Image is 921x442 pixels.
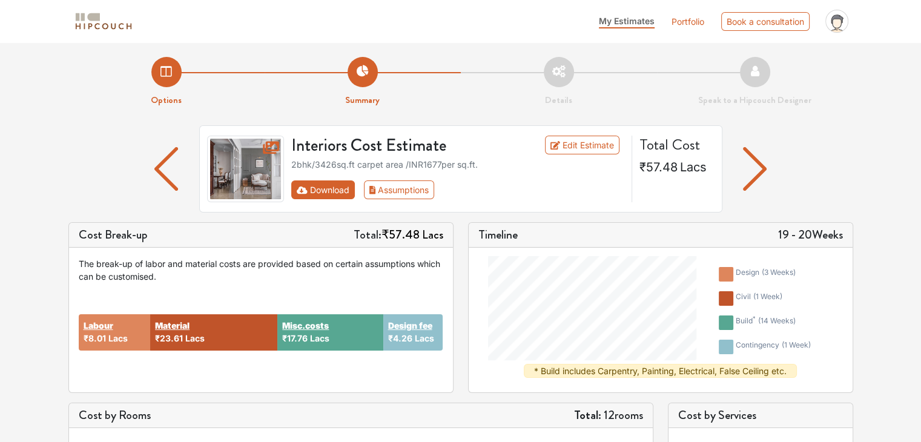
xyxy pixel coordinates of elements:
strong: Options [151,93,182,107]
strong: Speak to a Hipcouch Designer [698,93,811,107]
span: Lacs [422,226,443,243]
h5: Cost Break-up [79,228,148,242]
strong: Summary [345,93,380,107]
div: First group [291,180,444,199]
span: ₹23.61 [155,333,183,343]
button: Assumptions [364,180,435,199]
div: * Build includes Carpentry, Painting, Electrical, False Ceiling etc. [524,364,797,378]
h5: Timeline [478,228,518,242]
div: design [736,267,796,282]
span: Lacs [310,333,329,343]
button: Misc.costs [282,319,329,332]
a: Portfolio [672,15,704,28]
button: Design fee [388,319,432,332]
span: ₹57.48 [639,160,678,174]
span: ( 3 weeks ) [762,268,796,277]
img: arrow left [154,147,178,191]
span: ( 1 week ) [753,292,782,301]
div: contingency [736,340,811,354]
span: My Estimates [599,16,655,26]
span: ₹57.48 [381,226,420,243]
div: Toolbar with button groups [291,180,624,199]
button: Labour [84,319,113,332]
img: arrow left [743,147,767,191]
span: ₹8.01 [84,333,106,343]
span: ₹17.76 [282,333,308,343]
div: civil [736,291,782,306]
span: ( 14 weeks ) [758,316,796,325]
span: ₹4.26 [388,333,412,343]
img: gallery [207,136,285,202]
span: Lacs [108,333,128,343]
span: Lacs [185,333,205,343]
div: Book a consultation [721,12,810,31]
h3: Interiors Cost Estimate [284,136,515,156]
strong: Total: [574,406,601,424]
span: ( 1 week ) [782,340,811,349]
div: build [736,315,796,330]
h5: Cost by Services [678,408,843,423]
a: Edit Estimate [545,136,619,154]
span: Lacs [680,160,707,174]
img: logo-horizontal.svg [73,11,134,32]
strong: Details [545,93,572,107]
span: Lacs [415,333,434,343]
button: Download [291,180,355,199]
span: logo-horizontal.svg [73,8,134,35]
h5: Total: [354,228,443,242]
h5: 19 - 20 Weeks [778,228,843,242]
button: Material [155,319,190,332]
div: The break-up of labor and material costs are provided based on certain assumptions which can be c... [79,257,443,283]
h4: Total Cost [639,136,712,154]
h5: 12 rooms [574,408,643,423]
div: 2bhk / 3426 sq.ft carpet area /INR 1677 per sq.ft. [291,158,624,171]
h5: Cost by Rooms [79,408,151,423]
